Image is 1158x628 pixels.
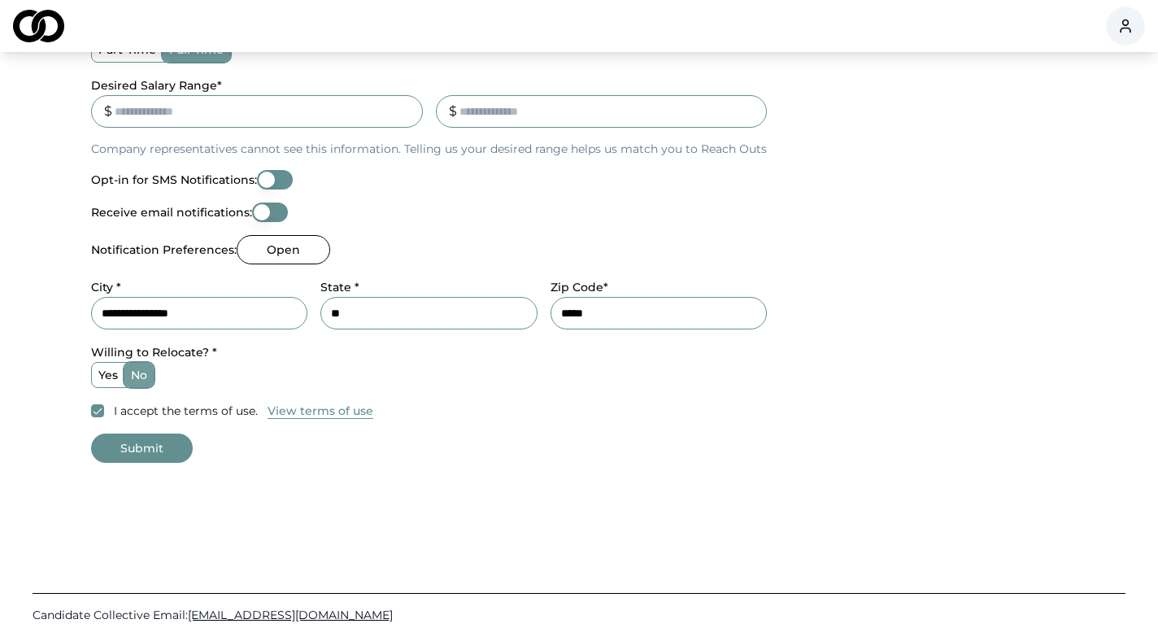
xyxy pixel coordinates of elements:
[91,434,193,463] button: Submit
[449,102,457,121] div: $
[13,10,64,42] img: logo
[188,608,393,622] span: [EMAIL_ADDRESS][DOMAIN_NAME]
[124,363,154,387] label: no
[92,363,124,387] label: yes
[91,280,121,294] label: City *
[91,207,252,218] label: Receive email notifications:
[91,141,767,157] p: Company representatives cannot see this information. Telling us your desired range helps us match...
[320,280,359,294] label: State *
[91,345,217,360] label: Willing to Relocate? *
[237,235,330,264] button: Open
[114,403,258,419] label: I accept the terms of use.
[91,244,237,255] label: Notification Preferences:
[268,403,373,419] button: View terms of use
[91,78,222,93] label: Desired Salary Range *
[91,174,257,185] label: Opt-in for SMS Notifications:
[33,607,1125,623] a: Candidate Collective Email:[EMAIL_ADDRESS][DOMAIN_NAME]
[436,78,442,93] label: _
[268,401,373,421] a: View terms of use
[104,102,112,121] div: $
[551,280,608,294] label: Zip Code*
